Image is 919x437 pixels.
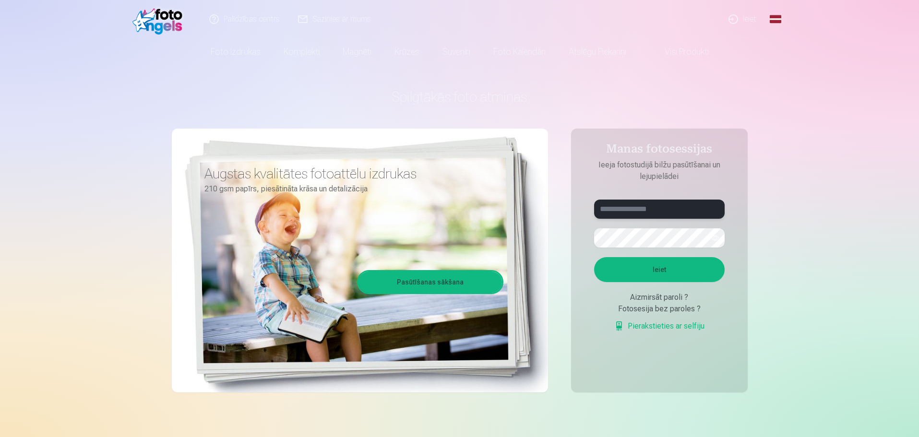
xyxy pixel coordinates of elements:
[557,38,638,65] a: Atslēgu piekariņi
[199,38,272,65] a: Foto izdrukas
[204,165,496,182] h3: Augstas kvalitātes fotoattēlu izdrukas
[614,320,704,332] a: Pierakstieties ar selfiju
[638,38,720,65] a: Visi produkti
[132,4,188,35] img: /fa1
[431,38,482,65] a: Suvenīri
[172,88,748,106] h1: Spilgtākās foto atmiņas
[482,38,557,65] a: Foto kalendāri
[585,159,734,182] p: Ieeja fotostudijā bilžu pasūtīšanai un lejupielādei
[594,292,725,303] div: Aizmirsāt paroli ?
[594,303,725,315] div: Fotosesija bez paroles ?
[331,38,383,65] a: Magnēti
[594,257,725,282] button: Ieiet
[358,272,502,293] a: Pasūtīšanas sākšana
[272,38,331,65] a: Komplekti
[585,142,734,159] h4: Manas fotosessijas
[383,38,431,65] a: Krūzes
[204,182,496,196] p: 210 gsm papīrs, piesātināta krāsa un detalizācija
